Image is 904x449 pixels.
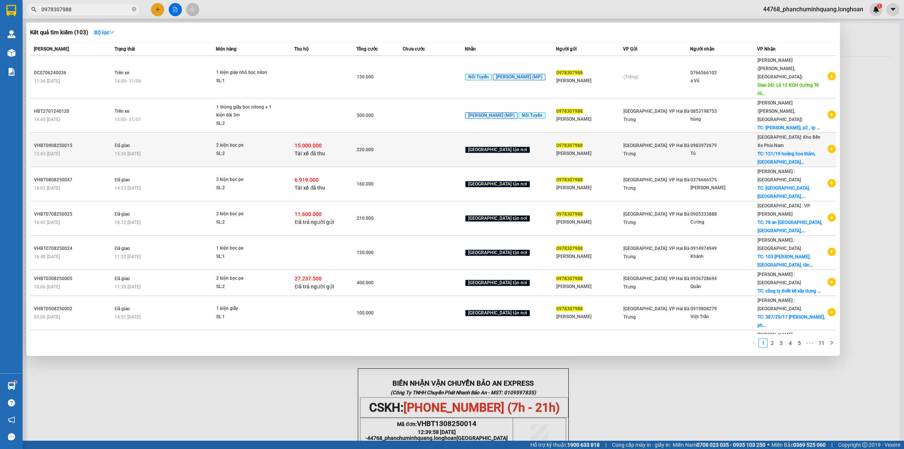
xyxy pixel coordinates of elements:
[403,46,425,52] span: Chưa cước
[690,275,757,283] div: 0936728694
[623,46,637,52] span: VP Gửi
[465,147,530,153] span: [GEOGRAPHIC_DATA] tận nơi
[828,179,836,187] span: plus-circle
[216,103,273,120] div: 1 thùng giấy bọc nilong + 1 kiện dài 3m
[34,107,112,115] div: HBT2701240120
[465,112,518,119] span: [PERSON_NAME] (MP)
[115,254,140,259] span: 11:22 [DATE]
[827,339,836,348] li: Next Page
[115,246,130,251] span: Đã giao
[750,339,759,348] button: left
[757,238,801,251] span: [PERSON_NAME] : [GEOGRAPHIC_DATA]
[34,78,60,84] span: 11:36 [DATE]
[216,244,273,253] div: 1 kiện bọc pe
[115,46,135,52] span: Trạng thái
[357,250,374,255] span: 120.000
[556,109,583,114] span: 0978307988
[816,339,827,348] li: 11
[115,117,141,122] span: 15:00 - 31/01
[41,5,130,14] input: Tìm tên, số ĐT hoặc mã đơn
[216,150,273,158] div: SL: 2
[34,305,112,313] div: VHBT0508250002
[3,49,78,69] span: Mã đơn: VHBT1308250014
[34,245,112,253] div: VHBT0708250024
[3,23,57,36] span: [PHONE_NUMBER]
[34,142,112,150] div: VHBT0908250015
[216,46,237,52] span: Món hàng
[34,275,112,283] div: VHBT0308250005
[757,169,801,182] span: [PERSON_NAME] : [GEOGRAPHIC_DATA]
[777,339,785,347] a: 3
[519,112,545,119] span: Nối Tuyến
[750,339,759,348] li: Previous Page
[132,7,136,11] span: close-circle
[828,72,836,80] span: plus-circle
[828,248,836,256] span: plus-circle
[690,253,757,261] div: Khánh
[768,339,776,347] a: 2
[777,339,786,348] li: 3
[752,340,756,345] span: left
[295,177,319,183] span: 6.919.000
[827,339,836,348] button: right
[690,245,757,253] div: 0914974949
[690,305,757,313] div: 0919808279
[623,276,689,290] span: [GEOGRAPHIC_DATA]: VP Hai Bà Trưng
[556,70,583,75] span: 0978307988
[757,125,820,130] span: TC: [PERSON_NAME], p2 , tp ...
[690,176,757,184] div: 0376666575
[295,276,322,282] span: 27.237.500
[34,314,60,320] span: 09:06 [DATE]
[804,339,816,348] li: Next 5 Pages
[115,109,129,114] span: Trên xe
[115,177,130,182] span: Đã giao
[216,184,273,192] div: SL: 2
[115,276,130,281] span: Đã giao
[465,280,530,287] span: [GEOGRAPHIC_DATA] tận nơi
[216,120,273,128] div: SL: 2
[115,314,140,320] span: 14:51 [DATE]
[828,278,836,286] span: plus-circle
[295,211,322,217] span: 11.600.000
[115,211,130,217] span: Đã giao
[556,115,623,123] div: [PERSON_NAME]
[216,313,273,321] div: SL: 1
[357,216,374,221] span: 210.000
[690,313,757,321] div: Việt Trần
[556,46,577,52] span: Người gửi
[623,143,689,156] span: [GEOGRAPHIC_DATA]: VP Hai Bà Trưng
[14,381,17,383] sup: 1
[216,210,273,218] div: 2 kiện bọc pe
[465,250,530,256] span: [GEOGRAPHIC_DATA] tận nơi
[465,215,530,222] span: [GEOGRAPHIC_DATA] tận nơi
[115,78,141,84] span: 14:00 - 11/06
[623,177,689,191] span: [GEOGRAPHIC_DATA]: VP Hai Bà Trưng
[623,211,689,225] span: [GEOGRAPHIC_DATA]: VP Hai Bà Trưng
[786,339,794,347] a: 4
[357,147,374,152] span: 220.000
[757,100,802,122] span: [PERSON_NAME] ([PERSON_NAME], [GEOGRAPHIC_DATA])
[556,211,583,217] span: 0978307988
[757,272,801,285] span: [PERSON_NAME] : [GEOGRAPHIC_DATA]
[29,3,128,14] strong: PHIẾU DÁN LÊN HÀNG
[786,339,795,348] li: 4
[34,220,60,225] span: 16:42 [DATE]
[623,109,689,122] span: [GEOGRAPHIC_DATA]: VP Hai Bà Trưng
[216,141,273,150] div: 2 kiện bọc pe
[216,253,273,261] div: SL: 1
[295,219,334,225] span: Đã trả người gửi
[34,210,112,218] div: VHBT0708250025
[8,68,15,76] img: solution-icon
[556,77,623,85] div: [PERSON_NAME]
[357,181,374,187] span: 160.000
[216,69,273,77] div: 1 kiện giáy nhỏ bọc nilon
[690,107,757,115] div: 0853198753
[21,23,40,29] strong: CSKH:
[757,298,801,311] span: [PERSON_NAME] : [GEOGRAPHIC_DATA]
[690,142,757,150] div: 0983972679
[690,210,757,218] div: 0905333888
[804,339,816,348] span: •••
[8,433,15,440] span: message
[115,143,130,148] span: Đã giao
[556,246,583,251] span: 0978307988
